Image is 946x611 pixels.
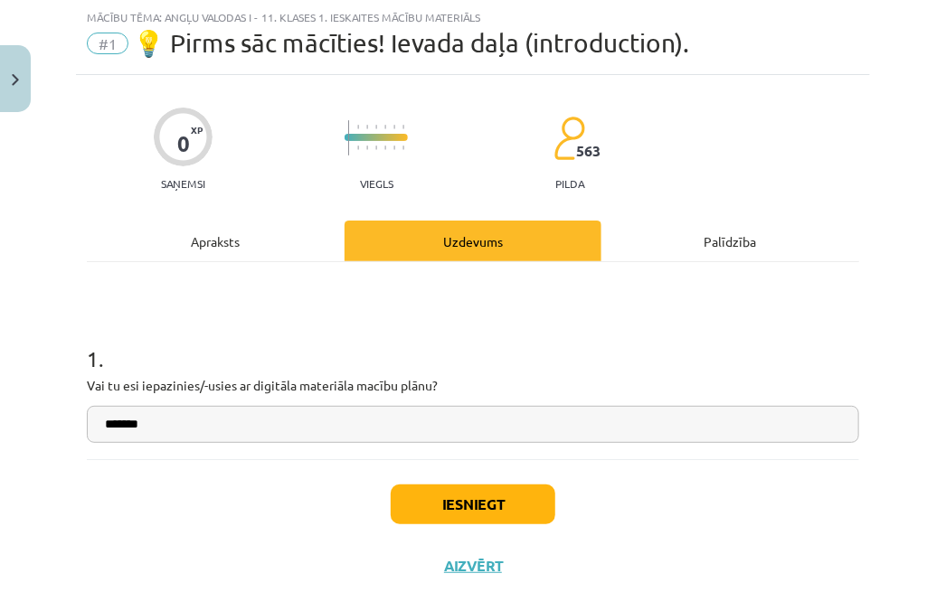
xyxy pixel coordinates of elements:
[576,143,601,159] span: 563
[375,125,377,129] img: icon-short-line-57e1e144782c952c97e751825c79c345078a6d821885a25fce030b3d8c18986b.svg
[393,125,395,129] img: icon-short-line-57e1e144782c952c97e751825c79c345078a6d821885a25fce030b3d8c18986b.svg
[87,376,859,395] p: Vai tu esi iepazinies/-usies ar digitāla materiāla macību plānu?
[375,146,377,150] img: icon-short-line-57e1e144782c952c97e751825c79c345078a6d821885a25fce030b3d8c18986b.svg
[12,74,19,86] img: icon-close-lesson-0947bae3869378f0d4975bcd49f059093ad1ed9edebbc8119c70593378902aed.svg
[402,146,404,150] img: icon-short-line-57e1e144782c952c97e751825c79c345078a6d821885a25fce030b3d8c18986b.svg
[402,125,404,129] img: icon-short-line-57e1e144782c952c97e751825c79c345078a6d821885a25fce030b3d8c18986b.svg
[87,221,345,261] div: Apraksts
[360,177,393,190] p: Viegls
[357,146,359,150] img: icon-short-line-57e1e144782c952c97e751825c79c345078a6d821885a25fce030b3d8c18986b.svg
[384,146,386,150] img: icon-short-line-57e1e144782c952c97e751825c79c345078a6d821885a25fce030b3d8c18986b.svg
[553,116,585,161] img: students-c634bb4e5e11cddfef0936a35e636f08e4e9abd3cc4e673bd6f9a4125e45ecb1.svg
[345,221,602,261] div: Uzdevums
[154,177,213,190] p: Saņemsi
[348,120,350,155] img: icon-long-line-d9ea69661e0d244f92f715978eff75569469978d946b2353a9bb055b3ed8787d.svg
[191,125,203,135] span: XP
[601,221,859,261] div: Palīdzība
[555,177,584,190] p: pilda
[393,146,395,150] img: icon-short-line-57e1e144782c952c97e751825c79c345078a6d821885a25fce030b3d8c18986b.svg
[366,125,368,129] img: icon-short-line-57e1e144782c952c97e751825c79c345078a6d821885a25fce030b3d8c18986b.svg
[87,11,859,23] div: Mācību tēma: Angļu valodas i - 11. klases 1. ieskaites mācību materiāls
[177,131,190,156] div: 0
[439,557,507,575] button: Aizvērt
[87,33,128,54] span: #1
[391,484,555,524] button: Iesniegt
[366,146,368,150] img: icon-short-line-57e1e144782c952c97e751825c79c345078a6d821885a25fce030b3d8c18986b.svg
[384,125,386,129] img: icon-short-line-57e1e144782c952c97e751825c79c345078a6d821885a25fce030b3d8c18986b.svg
[87,315,859,371] h1: 1 .
[357,125,359,129] img: icon-short-line-57e1e144782c952c97e751825c79c345078a6d821885a25fce030b3d8c18986b.svg
[133,28,689,58] span: 💡 Pirms sāc mācīties! Ievada daļa (introduction).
